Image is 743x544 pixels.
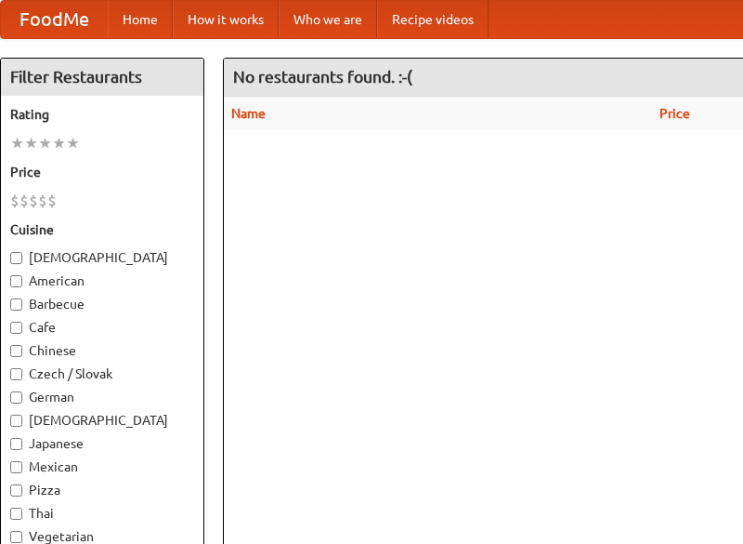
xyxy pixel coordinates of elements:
a: Recipe videos [377,1,489,38]
input: Mexican [10,461,22,473]
label: German [10,388,194,406]
input: Chinese [10,345,22,357]
li: $ [20,191,29,211]
input: Czech / Slovak [10,368,22,380]
li: $ [29,191,38,211]
input: [DEMOGRAPHIC_DATA] [10,415,22,427]
li: ★ [24,133,38,153]
li: $ [47,191,57,211]
input: Thai [10,508,22,520]
label: Chinese [10,341,194,360]
input: Vegetarian [10,531,22,543]
label: Barbecue [10,295,194,313]
a: FoodMe [1,1,108,38]
label: [DEMOGRAPHIC_DATA] [10,248,194,267]
label: Pizza [10,481,194,499]
h4: Filter Restaurants [1,59,203,96]
a: Name [231,106,266,121]
label: Mexican [10,458,194,476]
label: Czech / Slovak [10,365,194,383]
a: Who we are [279,1,377,38]
li: ★ [66,133,80,153]
a: Price [659,106,690,121]
li: ★ [38,133,52,153]
input: Pizza [10,484,22,497]
a: How it works [173,1,279,38]
label: [DEMOGRAPHIC_DATA] [10,411,194,430]
input: Japanese [10,438,22,450]
li: ★ [52,133,66,153]
ng-pluralize: No restaurants found. :-( [233,68,412,86]
input: Cafe [10,322,22,334]
label: Japanese [10,434,194,453]
a: Home [108,1,173,38]
label: American [10,272,194,290]
h5: Price [10,163,194,181]
li: $ [38,191,47,211]
li: $ [10,191,20,211]
li: ★ [10,133,24,153]
h5: Cuisine [10,220,194,239]
input: German [10,391,22,404]
label: Cafe [10,318,194,337]
input: [DEMOGRAPHIC_DATA] [10,252,22,264]
input: American [10,275,22,287]
input: Barbecue [10,299,22,311]
h5: Rating [10,105,194,124]
label: Thai [10,504,194,523]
